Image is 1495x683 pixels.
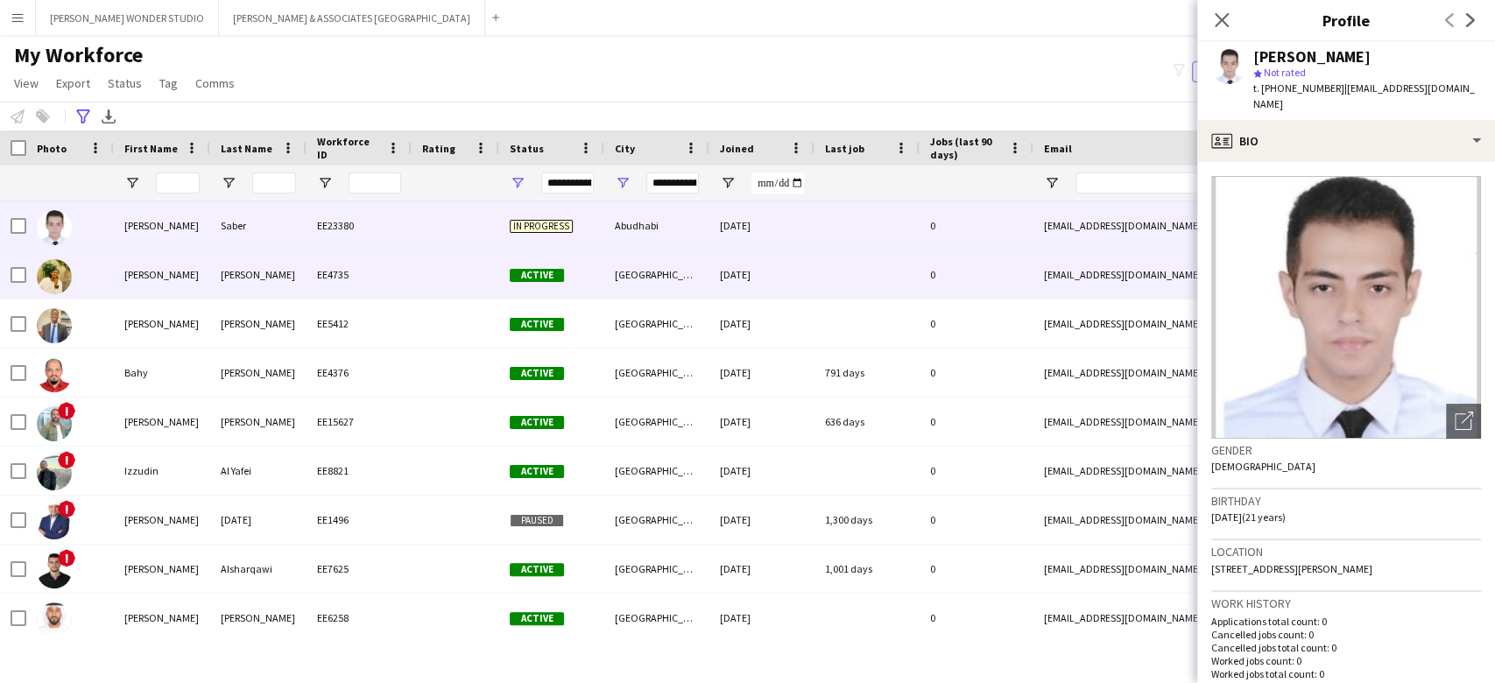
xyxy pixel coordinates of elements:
span: | [EMAIL_ADDRESS][DOMAIN_NAME] [1253,81,1475,110]
div: [EMAIL_ADDRESS][DOMAIN_NAME] [1033,201,1384,250]
span: Jobs (last 90 days) [930,135,1002,161]
span: Status [510,142,544,155]
div: [DATE] [709,398,814,446]
input: Last Name Filter Input [252,173,296,194]
div: 0 [920,545,1033,593]
p: Worked jobs count: 0 [1211,654,1481,667]
span: Last job [825,142,864,155]
img: Karim Achoura [37,504,72,539]
div: [PERSON_NAME] [1253,49,1371,65]
div: [GEOGRAPHIC_DATA] [604,250,709,299]
div: [DATE] [709,349,814,397]
span: View [14,75,39,91]
div: Izzudin [114,447,210,495]
div: [DATE] [709,250,814,299]
span: ! [58,549,75,567]
span: First Name [124,142,178,155]
div: [DATE] [709,299,814,348]
div: EE7625 [307,545,412,593]
div: [PERSON_NAME] [114,250,210,299]
div: [PERSON_NAME] [210,250,307,299]
img: Ahmed Bahr [37,308,72,343]
div: [GEOGRAPHIC_DATA] [604,299,709,348]
div: [GEOGRAPHIC_DATA] [604,545,709,593]
span: Export [56,75,90,91]
a: View [7,72,46,95]
button: Open Filter Menu [720,175,736,191]
div: [GEOGRAPHIC_DATA] [604,349,709,397]
a: Tag [152,72,185,95]
div: [GEOGRAPHIC_DATA] [604,594,709,642]
div: EE1496 [307,496,412,544]
span: Active [510,563,564,576]
div: 0 [920,447,1033,495]
div: 0 [920,349,1033,397]
input: Workforce ID Filter Input [349,173,401,194]
span: t. [PHONE_NUMBER] [1253,81,1344,95]
button: Open Filter Menu [1044,175,1060,191]
span: Not rated [1264,66,1306,79]
button: Open Filter Menu [317,175,333,191]
img: Abdelrahman Saber [37,210,72,245]
div: EE15627 [307,398,412,446]
div: Saber [210,201,307,250]
span: Status [108,75,142,91]
div: 0 [920,594,1033,642]
div: [PERSON_NAME] [114,299,210,348]
span: ! [58,402,75,419]
span: Last Name [221,142,272,155]
div: [DATE] [709,545,814,593]
div: [PERSON_NAME] [210,299,307,348]
span: Comms [195,75,235,91]
span: ! [58,451,75,468]
span: Active [510,465,564,478]
span: [DEMOGRAPHIC_DATA] [1211,460,1315,473]
div: [PERSON_NAME] [210,398,307,446]
a: Export [49,72,97,95]
div: [DATE] [709,201,814,250]
div: [EMAIL_ADDRESS][DOMAIN_NAME] [1033,349,1384,397]
div: [EMAIL_ADDRESS][DOMAIN_NAME] [1033,299,1384,348]
img: Fredrick Makhlouf [37,406,72,441]
p: Applications total count: 0 [1211,615,1481,628]
div: 0 [920,201,1033,250]
h3: Gender [1211,442,1481,458]
span: Tag [159,75,178,91]
span: Active [510,318,564,331]
p: Cancelled jobs count: 0 [1211,628,1481,641]
h3: Profile [1197,9,1495,32]
input: First Name Filter Input [156,173,200,194]
img: Izzudin Al Yafei [37,455,72,490]
span: [STREET_ADDRESS][PERSON_NAME] [1211,562,1372,575]
div: [EMAIL_ADDRESS][DOMAIN_NAME] [1033,496,1384,544]
a: Comms [188,72,242,95]
div: [DATE] [709,496,814,544]
span: Photo [37,142,67,155]
span: Paused [510,514,564,527]
img: Loai Alsharqawi [37,553,72,588]
div: [DATE] [709,447,814,495]
img: Crew avatar or photo [1211,176,1481,439]
div: [PERSON_NAME] [114,398,210,446]
span: [DATE] (21 years) [1211,510,1286,524]
button: Open Filter Menu [615,175,631,191]
div: EE23380 [307,201,412,250]
button: Open Filter Menu [221,175,236,191]
div: Open photos pop-in [1446,404,1481,439]
span: Workforce ID [317,135,380,161]
h3: Work history [1211,595,1481,611]
span: Active [510,367,564,380]
h3: Location [1211,544,1481,560]
div: [PERSON_NAME] [210,349,307,397]
div: Abudhabi [604,201,709,250]
div: [GEOGRAPHIC_DATA] [604,496,709,544]
div: 791 days [814,349,920,397]
div: 0 [920,250,1033,299]
span: My Workforce [14,42,143,68]
input: Joined Filter Input [751,173,804,194]
p: Cancelled jobs total count: 0 [1211,641,1481,654]
app-action-btn: Export XLSX [98,106,119,127]
div: 0 [920,299,1033,348]
div: [EMAIL_ADDRESS][DOMAIN_NAME] [1033,250,1384,299]
button: Everyone5,944 [1192,61,1280,82]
